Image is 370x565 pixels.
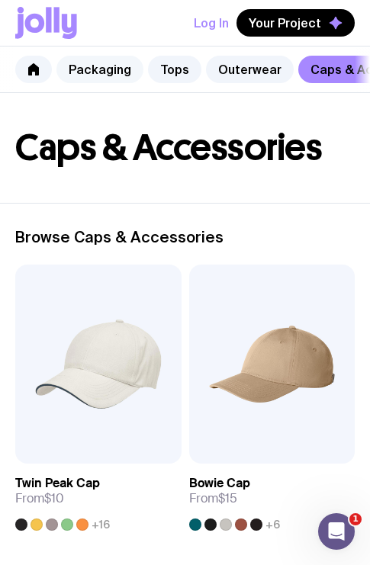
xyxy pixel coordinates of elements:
span: +6 [265,518,280,531]
h1: Caps & Accessories [15,130,355,166]
span: $15 [218,490,237,506]
span: +16 [92,518,110,531]
button: Log In [194,9,229,37]
h3: Twin Peak Cap [15,476,100,491]
span: From [189,491,237,506]
iframe: Intercom live chat [318,513,355,550]
span: 1 [349,513,362,525]
h3: Bowie Cap [189,476,250,491]
a: Outerwear [206,56,294,83]
span: From [15,491,64,506]
a: Bowie CapFrom$15+6 [189,464,356,531]
a: Twin Peak CapFrom$10+16 [15,464,182,531]
h2: Browse Caps & Accessories [15,228,355,246]
a: Packaging [56,56,143,83]
span: $10 [44,490,64,506]
button: Your Project [236,9,355,37]
span: Your Project [249,15,321,30]
a: Tops [148,56,201,83]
